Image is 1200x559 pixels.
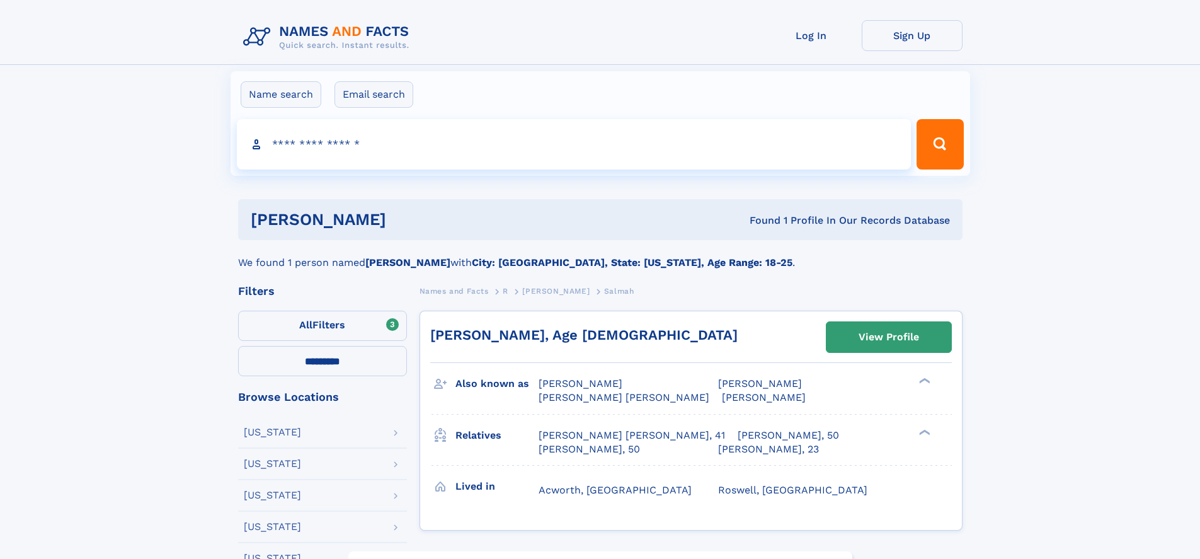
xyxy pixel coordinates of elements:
[826,322,951,352] a: View Profile
[738,429,839,442] a: [PERSON_NAME], 50
[251,212,568,228] h1: [PERSON_NAME]
[859,323,919,352] div: View Profile
[539,429,725,442] a: [PERSON_NAME] [PERSON_NAME], 41
[718,484,867,496] span: Roswell, [GEOGRAPHIC_DATA]
[718,377,802,389] span: [PERSON_NAME]
[237,119,911,170] input: search input
[604,287,634,296] span: Salmah
[862,20,963,51] a: Sign Up
[539,484,692,496] span: Acworth, [GEOGRAPHIC_DATA]
[722,391,806,403] span: [PERSON_NAME]
[334,81,413,108] label: Email search
[238,20,420,54] img: Logo Names and Facts
[539,377,622,389] span: [PERSON_NAME]
[522,287,590,296] span: [PERSON_NAME]
[503,283,508,299] a: R
[365,256,450,268] b: [PERSON_NAME]
[238,240,963,270] div: We found 1 person named with .
[539,442,640,456] a: [PERSON_NAME], 50
[238,285,407,297] div: Filters
[472,256,792,268] b: City: [GEOGRAPHIC_DATA], State: [US_STATE], Age Range: 18-25
[455,373,539,395] h3: Also known as
[244,459,301,469] div: [US_STATE]
[238,391,407,403] div: Browse Locations
[916,377,931,385] div: ❯
[430,327,738,343] a: [PERSON_NAME], Age [DEMOGRAPHIC_DATA]
[539,391,709,403] span: [PERSON_NAME] [PERSON_NAME]
[455,476,539,497] h3: Lived in
[238,311,407,341] label: Filters
[420,283,489,299] a: Names and Facts
[568,214,950,228] div: Found 1 Profile In Our Records Database
[244,522,301,532] div: [US_STATE]
[761,20,862,51] a: Log In
[455,425,539,446] h3: Relatives
[917,119,963,170] button: Search Button
[244,427,301,437] div: [US_STATE]
[522,283,590,299] a: [PERSON_NAME]
[503,287,508,296] span: R
[241,81,321,108] label: Name search
[718,442,819,456] a: [PERSON_NAME], 23
[299,319,312,331] span: All
[244,490,301,500] div: [US_STATE]
[916,428,931,436] div: ❯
